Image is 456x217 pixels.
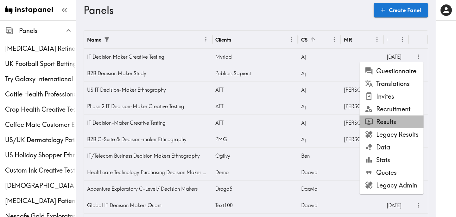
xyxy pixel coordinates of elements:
span: Crop Health Creative Testing [5,105,76,114]
div: IT/Telecom Business Decision Makers Ethnography [84,148,212,164]
li: Stats [360,154,424,166]
button: Sort [232,35,242,44]
div: ATT [212,82,298,98]
span: [MEDICAL_DATA] Patient Ethnography [5,196,76,205]
div: Macular Telangiectasia Retina specialist Study [5,44,76,53]
div: Male Prostate Cancer Screening Ethnography [5,181,76,190]
div: Daavid [298,197,341,214]
span: UK Football Sport Betting Blocks Exploratory [5,59,76,68]
li: Translations [360,77,424,90]
div: Demo [212,164,298,181]
div: Daavid [298,181,341,197]
div: [PERSON_NAME] [341,98,383,115]
div: Aj [298,98,341,115]
button: Sort [388,35,398,44]
div: CS [301,36,307,43]
div: Droga5 [212,181,298,197]
li: Recruitment [360,103,424,115]
div: Global IT Decision Makers Quant [84,197,212,214]
div: PMG [212,131,298,148]
button: Menu [372,35,382,44]
span: Try Galaxy International Consumer Exploratory [5,75,76,83]
span: [DATE] [387,54,402,60]
div: [PERSON_NAME] [341,115,383,131]
span: Coffee Mate Customer Ethnography [5,120,76,129]
span: [MEDICAL_DATA] Retina specialist Study [5,44,76,53]
div: B2B Decision Maker Study [84,65,212,82]
div: Healthcare Technology Purchasing Decision Maker Case Study [84,164,212,181]
div: 1 active filter [102,35,112,44]
div: Accenture Exploratory C-Level/ Decision Makers [84,181,212,197]
span: US/UK Dermatology Patients Ethnography [5,135,76,144]
button: Menu [397,35,407,44]
li: Data [360,141,424,154]
div: Ogilvy [212,148,298,164]
div: Daavid [298,164,341,181]
div: Name [87,36,101,43]
li: Legacy Results [360,128,424,141]
span: US Holiday Shopper Ethnography [5,151,76,160]
div: Aj [298,49,341,65]
div: ATT [212,115,298,131]
div: Publicis Sapient [212,65,298,82]
button: Sort [112,35,122,44]
a: Create Panel [374,3,428,17]
li: Results [360,115,424,128]
span: Panels [19,26,76,35]
h3: Panels [84,4,369,16]
span: [DEMOGRAPHIC_DATA] [MEDICAL_DATA] Screening Ethnography [5,181,76,190]
div: Ben [298,148,341,164]
div: IT Decision-Maker Creative Testing [84,115,212,131]
div: [PERSON_NAME] [341,131,383,148]
button: Menu [287,35,296,44]
div: Phase 2 IT Decision-Maker Creative Testing [84,98,212,115]
div: Text100 [212,197,298,214]
div: B2B C-Suite & Decision-maker Ethnography [84,131,212,148]
div: MR [344,36,352,43]
div: Aj [298,115,341,131]
div: Aj [298,82,341,98]
button: Menu [329,35,339,44]
div: Myriad [212,49,298,65]
span: [DATE] [387,202,402,208]
div: Clients [215,36,231,43]
div: IT Decision Maker Creative Testing [84,49,212,65]
button: more [413,200,424,211]
div: ATT [212,98,298,115]
button: Menu [201,35,211,44]
button: Sort [308,35,318,44]
div: [PERSON_NAME] [341,82,383,98]
span: Cattle Health Professionals Creative Testing [5,90,76,99]
button: more [413,52,424,62]
button: Sort [353,35,363,44]
div: Aj [298,131,341,148]
div: US IT Decision-Maker Ethnography [84,82,212,98]
ul: more [360,62,424,194]
button: Show filters [102,35,112,44]
li: Legacy Admin [360,179,424,192]
div: Psoriasis Patient Ethnography [5,196,76,205]
span: Custom Ink Creative Testing Phase 2 [5,166,76,175]
li: Quotes [360,166,424,179]
li: Questionnaire [360,65,424,77]
div: Aj [298,65,341,82]
li: Invites [360,90,424,103]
